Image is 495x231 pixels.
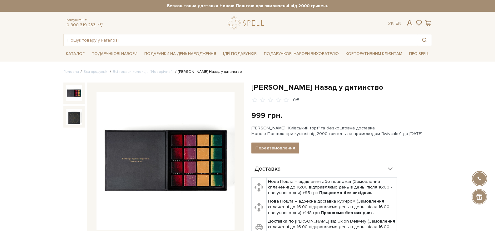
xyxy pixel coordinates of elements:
[255,166,281,172] span: Доставка
[251,143,299,153] button: Передзамовлення
[97,92,235,230] img: Сет цукерок Назад у дитинство
[407,49,432,59] a: Про Spell
[321,210,374,215] b: Працюємо без вихідних.
[394,21,394,26] span: |
[113,69,174,74] a: Всі товари колекція "Новорічна"..
[83,69,108,74] a: Вся продукція
[174,69,242,75] li: [PERSON_NAME] Назад у дитинство
[63,3,432,9] strong: Безкоштовна доставка Новою Поштою при замовленні від 2000 гривень
[142,49,219,59] a: Подарунки на День народження
[251,83,432,92] h1: [PERSON_NAME] Назад у дитинство
[67,22,96,28] a: 0 800 319 233
[63,49,87,59] a: Каталог
[251,111,282,120] div: 999 грн.
[293,97,299,103] div: 0/5
[63,69,79,74] a: Головна
[388,21,401,26] div: Ук
[266,197,397,217] td: Нова Пошта – адресна доставка кур'єром (Замовлення сплаченні до 16:00 відправляємо день в день, п...
[251,125,432,137] div: [PERSON_NAME] "Київський торт" та безкоштовна доставка Новою Поштою при купівлі від 2000 гривень ...
[66,85,82,101] img: Сет цукерок Назад у дитинство
[228,17,267,29] a: logo
[97,22,103,28] a: telegram
[266,177,397,197] td: Нова Пошта – відділення або поштомат (Замовлення сплаченні до 16:00 відправляємо день в день, піс...
[343,48,405,59] a: Корпоративним клієнтам
[417,34,432,46] button: Пошук товару у каталозі
[66,109,82,125] img: Сет цукерок Назад у дитинство
[67,18,103,22] span: Консультація:
[89,49,140,59] a: Подарункові набори
[64,34,417,46] input: Пошук товару у каталозі
[319,190,372,195] b: Працюємо без вихідних.
[396,21,401,26] a: En
[261,48,341,59] a: Подарункові набори вихователю
[220,49,259,59] a: Ідеї подарунків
